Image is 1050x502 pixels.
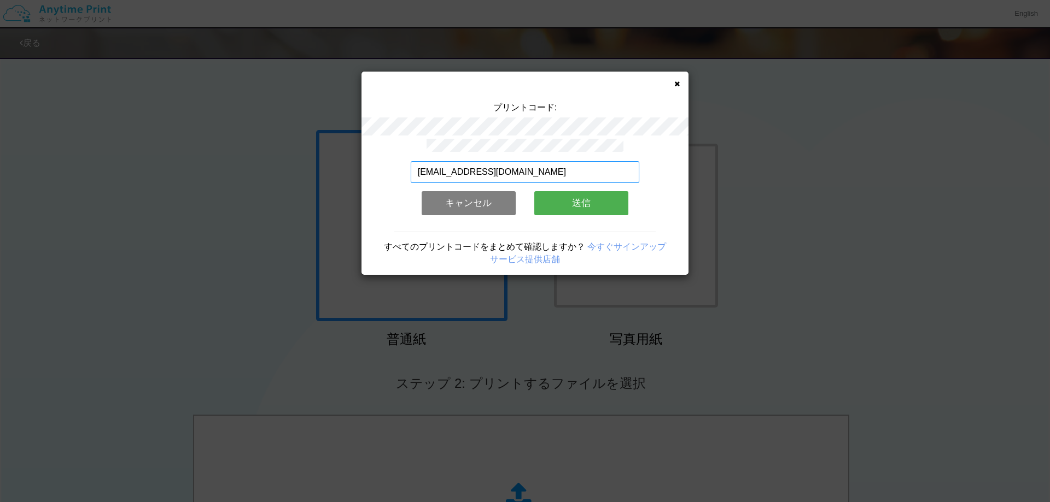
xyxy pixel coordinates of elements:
[384,242,585,251] span: すべてのプリントコードをまとめて確認しますか？
[490,255,560,264] a: サービス提供店舗
[422,191,516,215] button: キャンセル
[411,161,640,183] input: メールアドレス
[493,103,557,112] span: プリントコード:
[587,242,666,251] a: 今すぐサインアップ
[534,191,628,215] button: 送信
